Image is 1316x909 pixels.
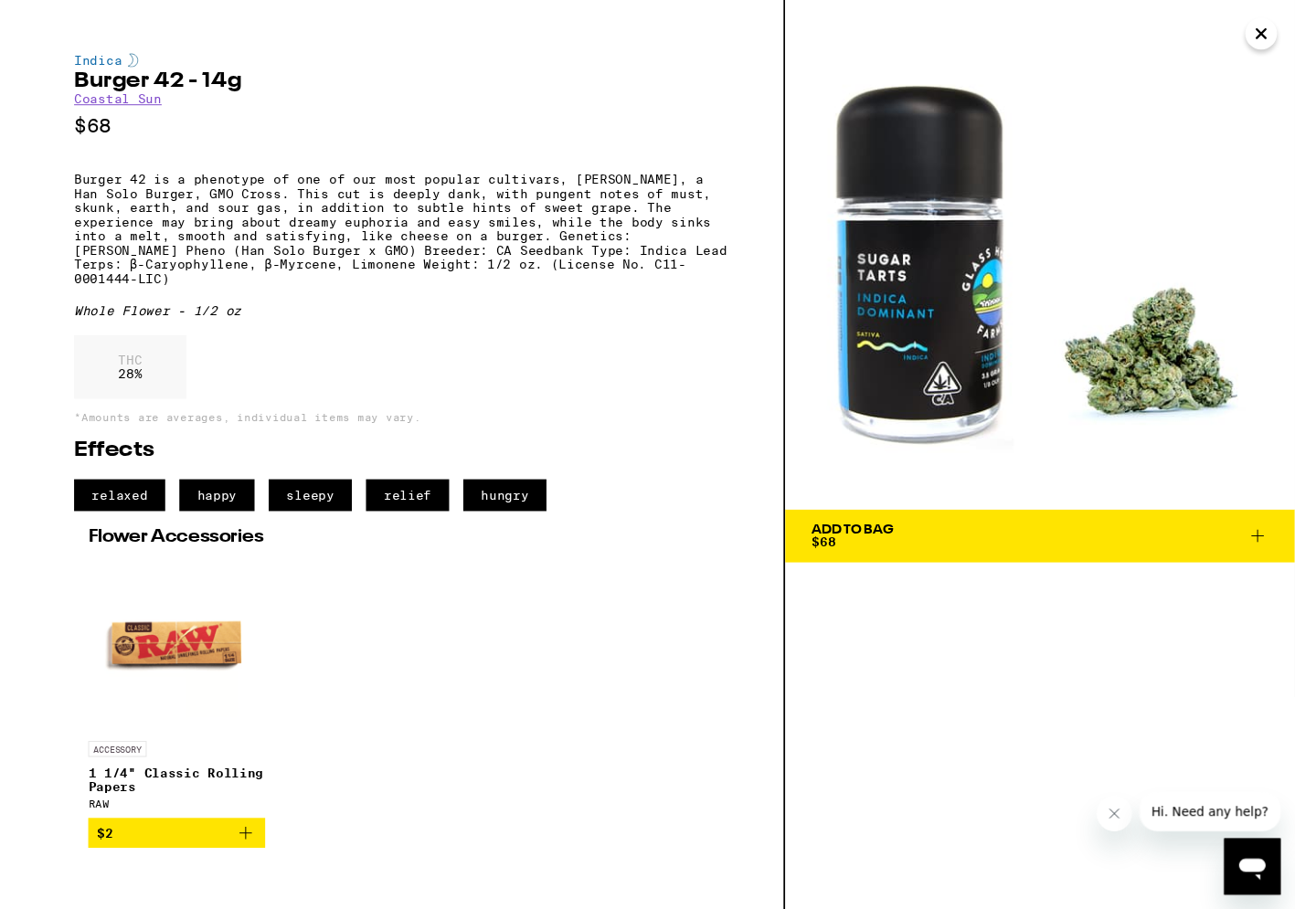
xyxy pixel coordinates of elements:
iframe: Message from company [1155,819,1301,859]
h2: Burger 42 - 14g [55,73,733,95]
iframe: Close message [1111,822,1148,859]
p: Burger 42 is a phenotype of one of our most popular cultivars, [PERSON_NAME], a Han Solo Burger, ... [55,178,733,295]
span: happy [164,495,241,528]
div: Whole Flower - 1/2 oz [55,313,733,328]
a: Open page for 1 1/4" Classic Rolling Papers from RAW [69,574,252,845]
span: relaxed [55,495,149,528]
h2: Flower Accessories [69,546,718,565]
div: Indica [55,55,733,69]
button: Close [1265,18,1298,51]
button: Add To Bag$68 [790,526,1316,581]
div: 28 % [55,346,171,412]
p: THC [101,365,125,379]
img: indicaColor.svg [111,55,122,69]
p: 1 1/4" Classic Rolling Papers [69,791,252,820]
div: RAW [69,824,252,836]
span: relief [356,495,442,528]
h2: Effects [55,455,733,477]
img: RAW - 1 1/4" Classic Rolling Papers [69,574,252,756]
span: hungry [457,495,543,528]
div: Add To Bag [817,541,901,554]
button: Add to bag [69,845,252,876]
span: $2 [79,853,95,868]
p: $68 [55,119,733,142]
a: Coastal Sun [55,95,145,110]
p: ACCESSORY [69,766,130,782]
span: sleepy [256,495,342,528]
p: *Amounts are averages, individual items may vary. [55,425,733,437]
span: $68 [817,553,842,567]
